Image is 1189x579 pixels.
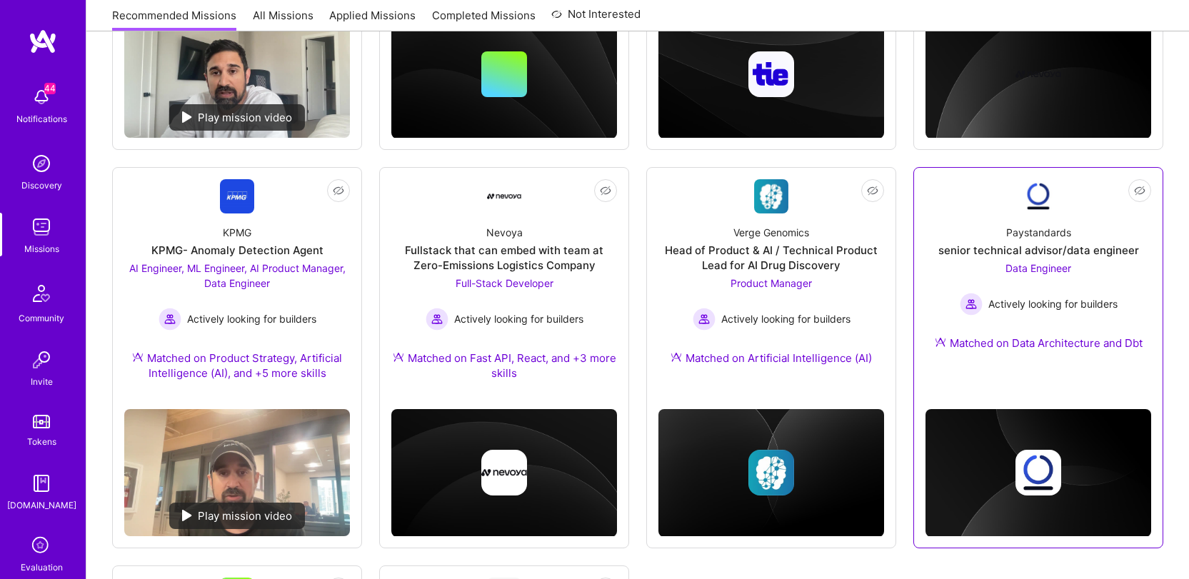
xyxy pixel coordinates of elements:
i: icon SelectionTeam [28,533,55,560]
img: No Mission [124,11,350,138]
img: Company logo [1015,450,1061,495]
div: Tokens [27,434,56,449]
img: cover [391,409,617,537]
img: Company logo [1015,51,1061,97]
img: cover [658,409,884,537]
img: tokens [33,415,50,428]
div: Discovery [21,178,62,193]
img: teamwork [27,213,56,241]
span: Actively looking for builders [721,311,851,326]
img: guide book [27,469,56,498]
img: Actively looking for builders [159,308,181,331]
div: Matched on Data Architecture and Dbt [935,336,1143,351]
img: play [182,510,192,521]
div: Nevoya [486,225,523,240]
a: Recommended Missions [112,8,236,31]
span: Actively looking for builders [187,311,316,326]
div: Missions [24,241,59,256]
div: KPMG- Anomaly Detection Agent [151,243,323,258]
span: Actively looking for builders [988,296,1118,311]
div: Verge Genomics [733,225,809,240]
img: Ateam Purple Icon [671,351,682,363]
img: Company Logo [1021,179,1055,213]
img: Company logo [748,450,794,495]
a: Company LogoPaystandardssenior technical advisor/data engineerData Engineer Actively looking for ... [925,179,1151,368]
div: Matched on Fast API, React, and +3 more skills [391,351,617,381]
div: Play mission video [169,503,305,529]
div: senior technical advisor/data engineer [938,243,1139,258]
a: Company LogoKPMGKPMG- Anomaly Detection AgentAI Engineer, ML Engineer, AI Product Manager, Data E... [124,179,350,398]
span: Product Manager [731,277,812,289]
img: Company Logo [754,179,788,213]
a: Not Interested [551,6,641,31]
img: No Mission [124,409,350,536]
a: All Missions [253,8,313,31]
div: Matched on Artificial Intelligence (AI) [671,351,872,366]
a: Completed Missions [432,8,536,31]
div: Invite [31,374,53,389]
a: Company LogoNevoyaFullstack that can embed with team at Zero-Emissions Logistics CompanyFull-Stac... [391,179,617,398]
img: discovery [27,149,56,178]
img: Ateam Purple Icon [132,351,144,363]
a: Company LogoVerge GenomicsHead of Product & AI / Technical Product Lead for AI Drug DiscoveryProd... [658,179,884,383]
img: Actively looking for builders [426,308,448,331]
span: Full-Stack Developer [456,277,553,289]
i: icon EyeClosed [333,185,344,196]
a: Applied Missions [329,8,416,31]
span: Actively looking for builders [454,311,583,326]
div: Paystandards [1006,225,1071,240]
img: Actively looking for builders [960,293,983,316]
img: Company Logo [487,179,521,213]
img: play [182,111,192,123]
img: Actively looking for builders [693,308,716,331]
img: cover [925,409,1151,537]
span: Data Engineer [1005,262,1071,274]
img: Company logo [748,51,794,97]
i: icon EyeClosed [867,185,878,196]
img: Company logo [481,450,527,495]
div: Evaluation [21,560,63,575]
div: Community [19,311,64,326]
img: Company Logo [220,179,254,213]
span: 44 [44,83,56,94]
div: [DOMAIN_NAME] [7,498,76,513]
span: AI Engineer, ML Engineer, AI Product Manager, Data Engineer [129,262,346,289]
img: bell [27,83,56,111]
div: KPMG [223,225,251,240]
img: Ateam Purple Icon [393,351,404,363]
img: logo [29,29,57,54]
div: Head of Product & AI / Technical Product Lead for AI Drug Discovery [658,243,884,273]
div: Fullstack that can embed with team at Zero-Emissions Logistics Company [391,243,617,273]
div: Play mission video [169,104,305,131]
img: Ateam Purple Icon [935,336,946,348]
i: icon EyeClosed [1134,185,1145,196]
div: Notifications [16,111,67,126]
div: Matched on Product Strategy, Artificial Intelligence (AI), and +5 more skills [124,351,350,381]
img: Community [24,276,59,311]
i: icon EyeClosed [600,185,611,196]
img: Invite [27,346,56,374]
